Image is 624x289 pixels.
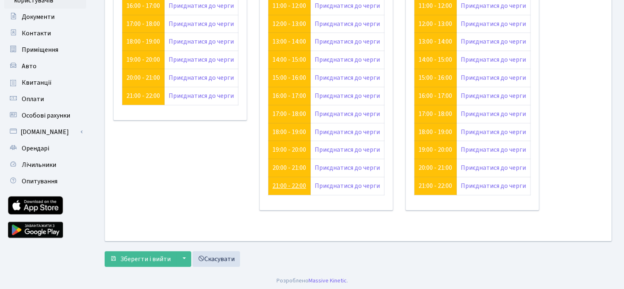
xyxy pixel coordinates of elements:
[4,107,86,124] a: Особові рахунки
[169,1,234,10] a: Приєднатися до черги
[418,127,452,136] a: 18:00 - 19:00
[418,73,452,82] a: 15:00 - 16:00
[22,12,55,21] span: Документи
[126,37,160,46] a: 18:00 - 19:00
[22,95,44,104] span: Оплати
[418,1,452,10] a: 11:00 - 12:00
[22,160,56,169] span: Лічильники
[315,19,380,28] a: Приєднатися до черги
[126,19,160,28] a: 17:00 - 18:00
[315,91,380,100] a: Приєднатися до черги
[461,145,526,154] a: Приєднатися до черги
[22,29,51,38] span: Контакти
[418,163,452,172] a: 20:00 - 21:00
[272,1,306,10] a: 11:00 - 12:00
[418,109,452,118] a: 17:00 - 18:00
[418,145,452,154] a: 19:00 - 20:00
[418,19,452,28] a: 12:00 - 13:00
[169,73,234,82] a: Приєднатися до черги
[461,91,526,100] a: Приєднатися до черги
[4,42,86,58] a: Приміщення
[22,62,37,71] span: Авто
[315,163,380,172] a: Приєднатися до черги
[272,109,306,118] a: 17:00 - 18:00
[4,91,86,107] a: Оплати
[461,163,526,172] a: Приєднатися до черги
[461,19,526,28] a: Приєднатися до черги
[418,181,452,190] a: 21:00 - 22:00
[4,140,86,157] a: Орендарі
[315,55,380,64] a: Приєднатися до черги
[126,91,160,100] a: 21:00 - 22:00
[169,19,234,28] a: Приєднатися до черги
[126,1,160,10] a: 16:00 - 17:00
[272,145,306,154] a: 19:00 - 20:00
[277,276,348,285] div: Розроблено .
[192,251,240,267] a: Скасувати
[169,55,234,64] a: Приєднатися до черги
[461,55,526,64] a: Приєднатися до черги
[22,144,49,153] span: Орендарі
[315,181,380,190] a: Приєднатися до черги
[315,37,380,46] a: Приєднатися до черги
[315,145,380,154] a: Приєднатися до черги
[461,127,526,136] a: Приєднатися до черги
[126,73,160,82] a: 20:00 - 21:00
[309,276,347,285] a: Massive Kinetic
[4,74,86,91] a: Квитанції
[418,55,452,64] a: 14:00 - 15:00
[461,73,526,82] a: Приєднатися до черги
[315,73,380,82] a: Приєднатися до черги
[4,173,86,190] a: Опитування
[4,58,86,74] a: Авто
[126,55,160,64] a: 19:00 - 20:00
[418,91,452,100] a: 16:00 - 17:00
[272,91,306,100] a: 16:00 - 17:00
[272,73,306,82] a: 15:00 - 16:00
[461,181,526,190] a: Приєднатися до черги
[22,177,57,186] span: Опитування
[169,91,234,100] a: Приєднатися до черги
[120,254,171,264] span: Зберегти і вийти
[418,37,452,46] a: 13:00 - 14:00
[315,1,380,10] a: Приєднатися до черги
[105,251,176,267] button: Зберегти і вийти
[4,25,86,42] a: Контакти
[272,55,306,64] a: 14:00 - 15:00
[272,19,306,28] a: 12:00 - 13:00
[272,127,306,136] a: 18:00 - 19:00
[461,109,526,118] a: Приєднатися до черги
[315,127,380,136] a: Приєднатися до черги
[4,9,86,25] a: Документи
[4,124,86,140] a: [DOMAIN_NAME]
[461,37,526,46] a: Приєднатися до черги
[22,111,70,120] span: Особові рахунки
[22,78,52,87] span: Квитанції
[272,37,306,46] a: 13:00 - 14:00
[22,45,58,54] span: Приміщення
[461,1,526,10] a: Приєднатися до черги
[272,163,306,172] a: 20:00 - 21:00
[315,109,380,118] a: Приєднатися до черги
[4,157,86,173] a: Лічильники
[169,37,234,46] a: Приєднатися до черги
[272,181,306,190] a: 21:00 - 22:00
